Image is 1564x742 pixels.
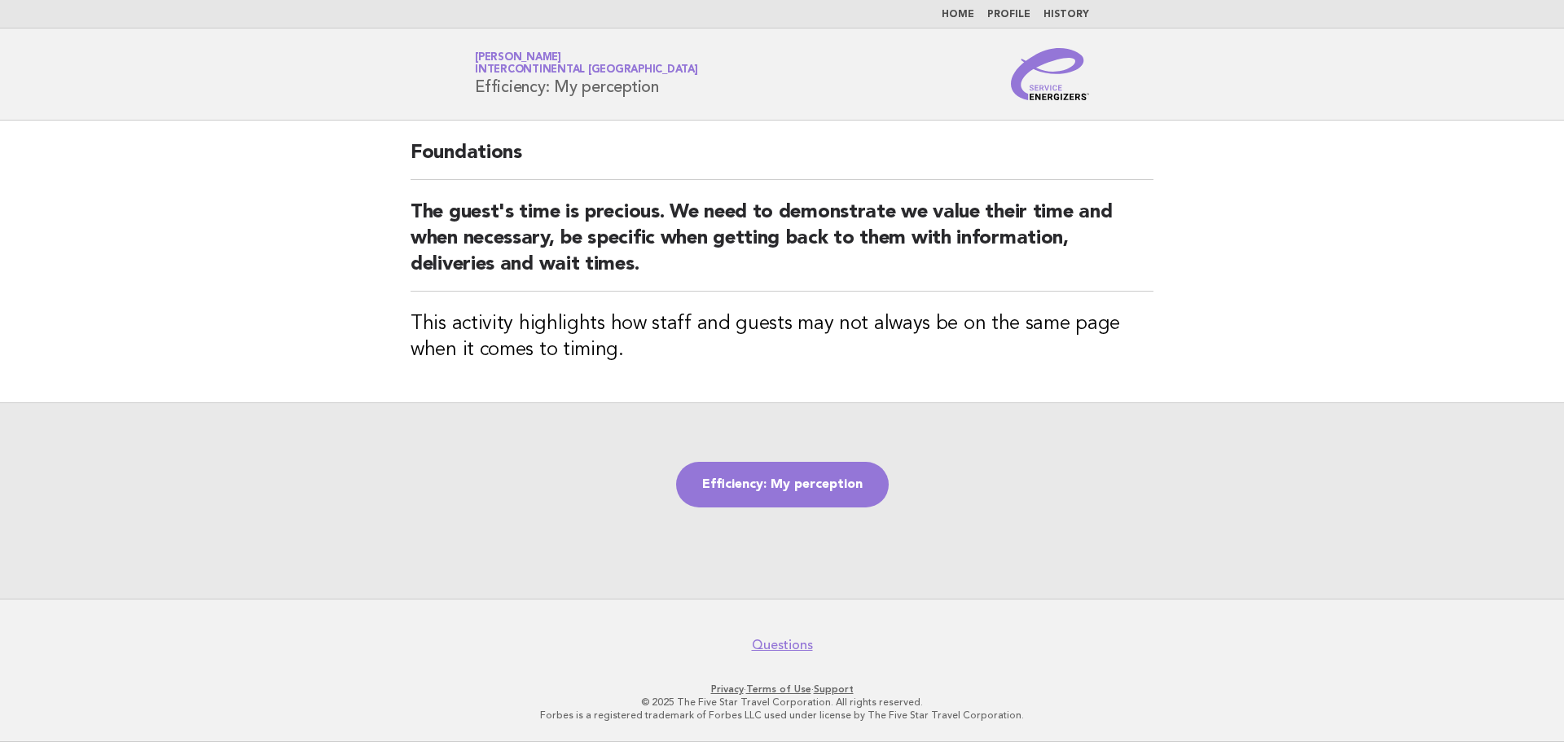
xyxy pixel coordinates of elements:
a: History [1043,10,1089,20]
h2: The guest's time is precious. We need to demonstrate we value their time and when necessary, be s... [411,200,1153,292]
a: [PERSON_NAME]InterContinental [GEOGRAPHIC_DATA] [475,52,698,75]
p: · · [283,683,1281,696]
a: Privacy [711,683,744,695]
span: InterContinental [GEOGRAPHIC_DATA] [475,65,698,76]
a: Profile [987,10,1030,20]
h1: Efficiency: My perception [475,53,698,95]
p: © 2025 The Five Star Travel Corporation. All rights reserved. [283,696,1281,709]
img: Service Energizers [1011,48,1089,100]
h3: This activity highlights how staff and guests may not always be on the same page when it comes to... [411,311,1153,363]
a: Support [814,683,854,695]
a: Home [942,10,974,20]
h2: Foundations [411,140,1153,180]
a: Efficiency: My perception [676,462,889,507]
a: Terms of Use [746,683,811,695]
p: Forbes is a registered trademark of Forbes LLC used under license by The Five Star Travel Corpora... [283,709,1281,722]
a: Questions [752,637,813,653]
